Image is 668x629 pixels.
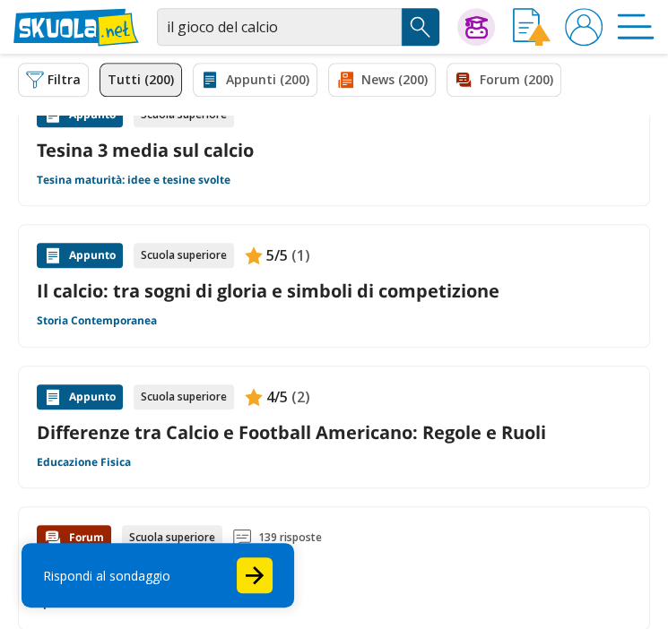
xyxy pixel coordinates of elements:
div: Scuola superiore [134,243,234,268]
img: Chiedi Tutor AI [465,16,488,39]
img: News filtro contenuto [336,71,354,89]
img: Appunti contenuto [44,388,62,406]
img: Commenti lettura [233,529,251,547]
img: User avatar [565,8,603,46]
input: Cerca appunti, riassunti o versioni [157,8,402,46]
button: Search Button [402,8,439,46]
a: News (200) [328,63,436,97]
span: 4/5 [266,385,288,409]
img: Cerca appunti, riassunti o versioni [407,13,434,40]
a: Tutti (200) [100,63,182,97]
img: Appunti contenuto [44,246,62,264]
img: Appunti contenuto [245,388,263,406]
img: Appunti contenuto [245,246,263,264]
div: Appunto [37,243,123,268]
div: Appunto [37,384,123,409]
img: Forum filtro contenuto [455,71,473,89]
a: Storia Contemporanea [37,314,157,328]
div: Scuola superiore [122,525,222,550]
img: Filtra filtri mobile [26,71,44,89]
a: Forum (200) [447,63,561,97]
div: Rispondi al sondaggio [43,567,215,584]
span: 5/5 [266,244,288,267]
div: Rispondi al sondaggioStart the survey [22,543,294,607]
img: Menù [617,8,655,46]
span: 139 risposte [258,525,322,550]
div: Scuola superiore [134,384,234,409]
img: Appunti filtro contenuto [201,71,219,89]
span: (1) [291,244,310,267]
span: (2) [291,385,310,409]
a: Differenze tra Calcio e Football Americano: Regole e Ruoli [37,420,631,444]
button: Start the survey [237,557,273,593]
button: Filtra [18,63,89,97]
a: Tesina 3 media sul calcio [37,138,631,162]
a: Educazione Fisica [37,455,131,470]
a: Tesina maturità: idee e tesine svolte [37,173,230,187]
a: Il calcio: tra sogni di gloria e simboli di competizione [37,279,631,303]
a: Appunti (200) [193,63,317,97]
img: Invia appunto [513,8,551,46]
img: Forum contenuto [44,529,62,547]
div: Forum [37,525,111,550]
